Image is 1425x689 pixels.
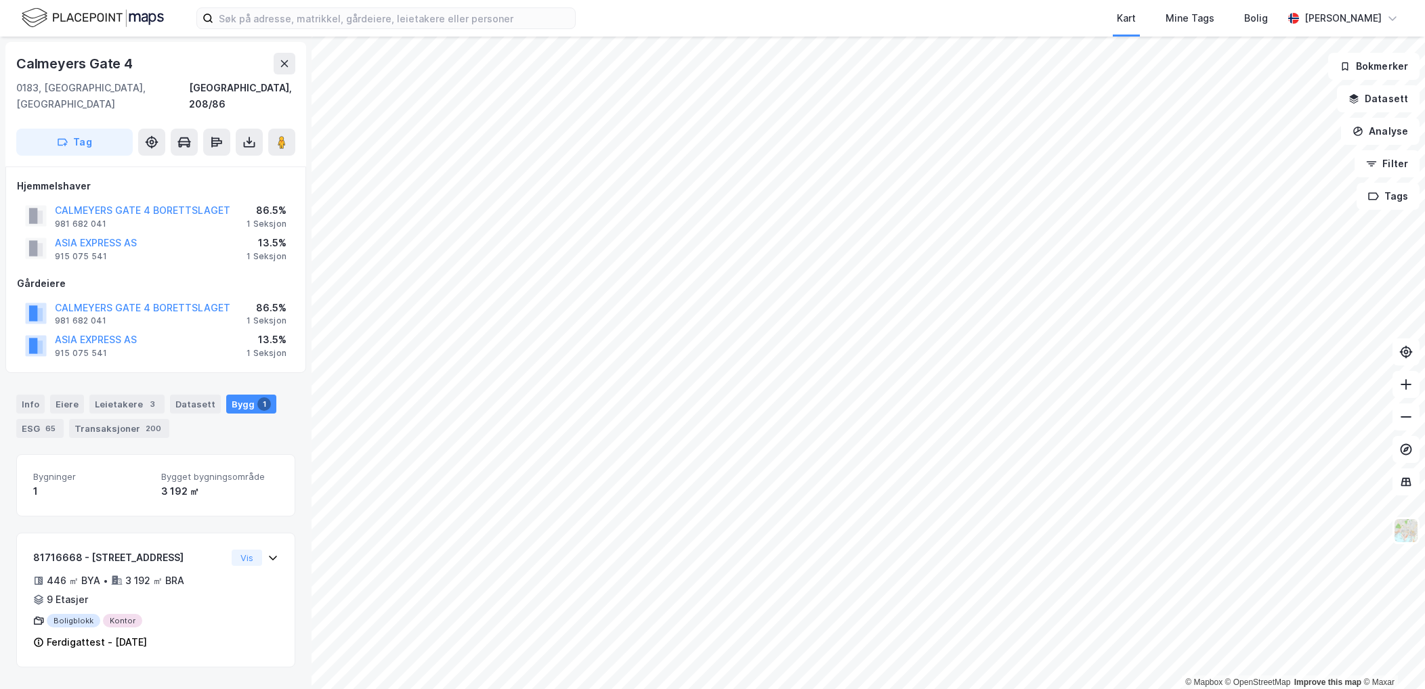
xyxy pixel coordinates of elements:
[143,422,164,435] div: 200
[17,275,295,292] div: Gårdeiere
[47,573,100,589] div: 446 ㎡ BYA
[1328,53,1420,80] button: Bokmerker
[1357,624,1425,689] iframe: Chat Widget
[161,471,278,483] span: Bygget bygningsområde
[33,483,150,499] div: 1
[247,251,286,262] div: 1 Seksjon
[1357,183,1420,210] button: Tags
[125,573,184,589] div: 3 192 ㎡ BRA
[247,202,286,219] div: 86.5%
[1304,10,1382,26] div: [PERSON_NAME]
[189,80,295,112] div: [GEOGRAPHIC_DATA], 208/86
[247,235,286,251] div: 13.5%
[16,53,135,74] div: Calmeyers Gate 4
[170,395,221,414] div: Datasett
[161,483,278,499] div: 3 192 ㎡
[50,395,84,414] div: Eiere
[1357,624,1425,689] div: Kontrollprogram for chat
[1244,10,1268,26] div: Bolig
[55,315,106,326] div: 981 682 041
[33,471,150,483] span: Bygninger
[1117,10,1136,26] div: Kart
[247,300,286,316] div: 86.5%
[69,419,169,438] div: Transaksjoner
[1185,677,1222,687] a: Mapbox
[55,348,107,359] div: 915 075 541
[247,219,286,229] div: 1 Seksjon
[1393,518,1419,543] img: Z
[22,6,164,30] img: logo.f888ab2527a4732fd821a326f86c7f29.svg
[247,315,286,326] div: 1 Seksjon
[226,395,276,414] div: Bygg
[33,550,226,566] div: 81716668 - [STREET_ADDRESS]
[1341,118,1420,145] button: Analyse
[16,80,189,112] div: 0183, [GEOGRAPHIC_DATA], [GEOGRAPHIC_DATA]
[103,575,108,586] div: •
[16,419,64,438] div: ESG
[47,592,88,608] div: 9 Etasjer
[16,129,133,156] button: Tag
[213,8,575,28] input: Søk på adresse, matrikkel, gårdeiere, leietakere eller personer
[43,422,58,435] div: 65
[232,550,262,566] button: Vis
[16,395,45,414] div: Info
[247,348,286,359] div: 1 Seksjon
[55,251,107,262] div: 915 075 541
[17,178,295,194] div: Hjemmelshaver
[1166,10,1214,26] div: Mine Tags
[257,397,271,411] div: 1
[47,634,147,650] div: Ferdigattest - [DATE]
[1294,677,1361,687] a: Improve this map
[1337,85,1420,112] button: Datasett
[146,397,159,411] div: 3
[1225,677,1291,687] a: OpenStreetMap
[89,395,165,414] div: Leietakere
[55,219,106,229] div: 981 682 041
[247,332,286,348] div: 13.5%
[1355,150,1420,177] button: Filter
